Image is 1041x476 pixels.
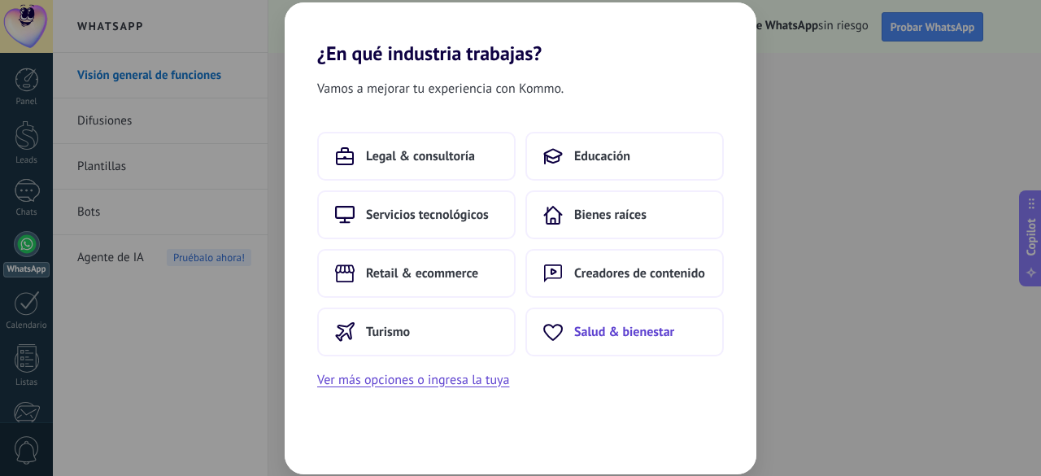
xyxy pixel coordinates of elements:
span: Legal & consultoría [366,148,475,164]
span: Vamos a mejorar tu experiencia con Kommo. [317,78,564,99]
span: Retail & ecommerce [366,265,478,282]
button: Bienes raíces [525,190,724,239]
button: Ver más opciones o ingresa la tuya [317,369,509,391]
button: Servicios tecnológicos [317,190,516,239]
span: Turismo [366,324,410,340]
span: Bienes raíces [574,207,647,223]
h2: ¿En qué industria trabajas? [285,2,756,65]
button: Retail & ecommerce [317,249,516,298]
button: Salud & bienestar [525,308,724,356]
button: Educación [525,132,724,181]
button: Creadores de contenido [525,249,724,298]
span: Servicios tecnológicos [366,207,489,223]
span: Creadores de contenido [574,265,705,282]
button: Legal & consultoría [317,132,516,181]
span: Educación [574,148,630,164]
button: Turismo [317,308,516,356]
span: Salud & bienestar [574,324,674,340]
